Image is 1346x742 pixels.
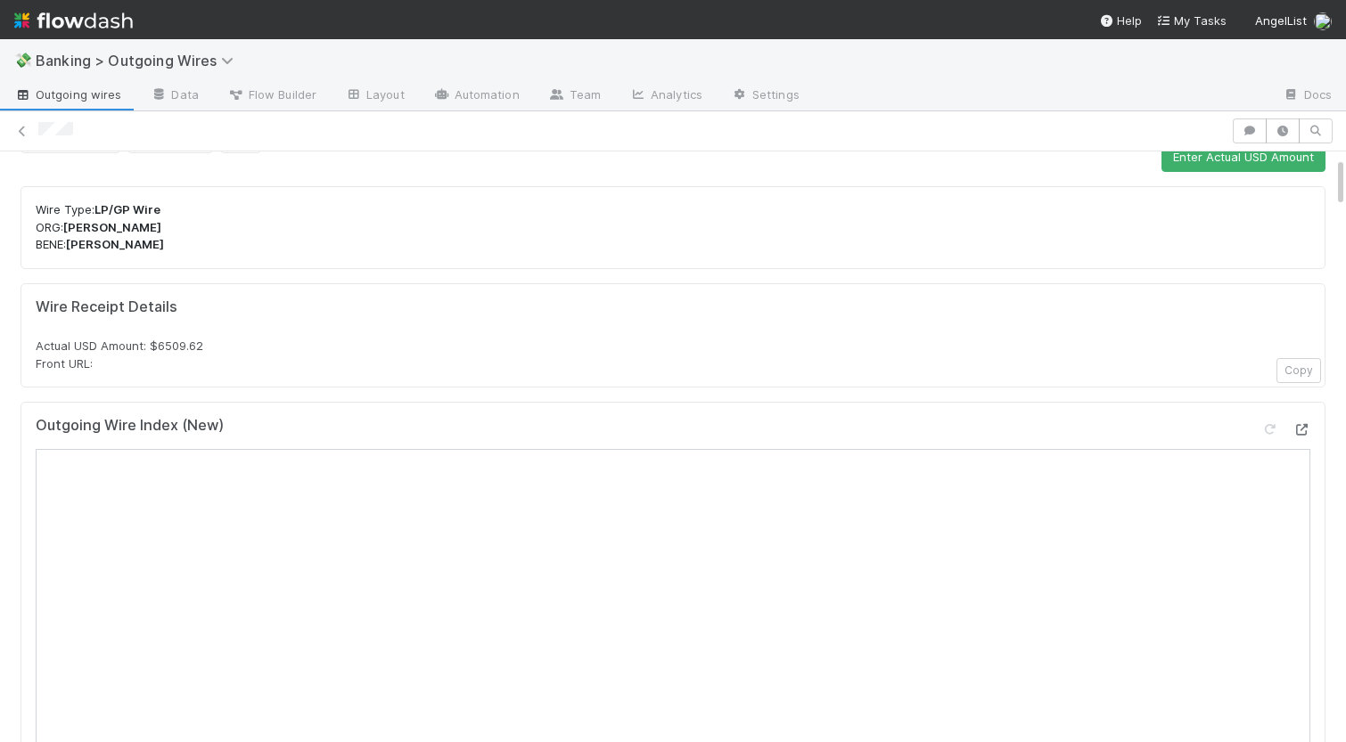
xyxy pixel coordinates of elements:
a: Docs [1268,82,1346,110]
a: Analytics [615,82,717,110]
a: Data [135,82,212,110]
a: My Tasks [1156,12,1227,29]
strong: LP/GP Wire [94,202,160,216]
p: Wire Type: ORG: BENE: [36,201,1310,254]
a: Layout [331,82,419,110]
button: Enter Actual USD Amount [1161,142,1325,172]
span: 💸 [14,53,32,68]
span: Banking > Outgoing Wires [36,52,242,69]
a: Settings [717,82,814,110]
span: Flow Builder [227,86,316,103]
span: Actual USD Amount: $6509.62 Front URL: [36,338,203,371]
strong: [PERSON_NAME] [63,220,161,234]
img: avatar_571adf04-33e8-4205-80f0-83f56503bf42.png [1314,12,1332,30]
button: Copy [1276,358,1321,383]
div: Help [1099,12,1142,29]
h5: Outgoing Wire Index (New) [36,417,224,435]
span: My Tasks [1156,13,1227,28]
a: Automation [419,82,534,110]
a: Flow Builder [213,82,331,110]
span: AngelList [1255,13,1307,28]
h5: Wire Receipt Details [36,298,1310,316]
img: logo-inverted-e16ddd16eac7371096b0.svg [14,5,133,36]
span: Outgoing wires [14,86,121,103]
a: Team [534,82,615,110]
strong: [PERSON_NAME] [66,237,164,251]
